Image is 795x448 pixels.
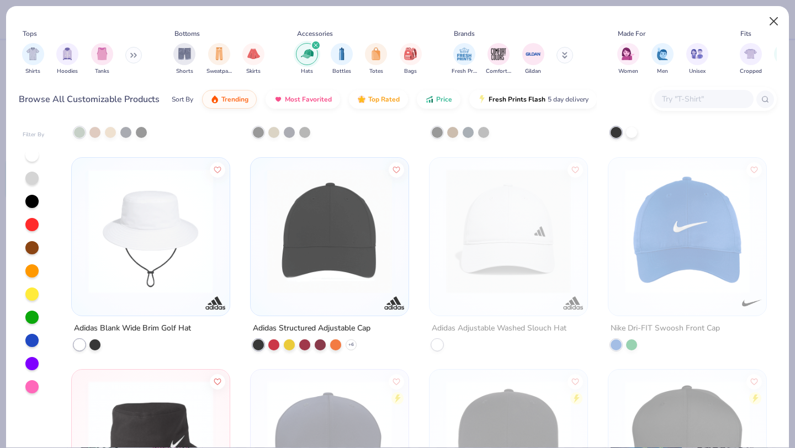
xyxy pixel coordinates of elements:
[441,168,576,293] img: 441039a1-595d-45d4-8373-e66ef53b8693
[525,46,542,62] img: Gildan Image
[452,43,477,76] button: filter button
[242,43,264,76] div: filter for Skirts
[178,47,191,60] img: Shorts Image
[562,291,584,313] img: Adidas logo
[22,43,44,76] button: filter button
[296,43,318,76] button: filter button
[91,43,113,76] button: filter button
[661,93,746,105] input: Try "T-Shirt"
[744,47,757,60] img: Cropped Image
[91,43,113,76] div: filter for Tanks
[432,109,561,122] div: Carhartt Flexfit 110® Mesh Back Cap
[404,67,417,76] span: Bags
[332,67,351,76] span: Bottles
[173,43,195,76] div: filter for Shorts
[456,46,473,62] img: Fresh Prints Image
[568,162,583,177] button: Like
[25,67,40,76] span: Shirts
[74,109,164,122] div: The North Face Norm Hat
[740,67,762,76] span: Cropped
[548,93,589,106] span: 5 day delivery
[389,374,404,390] button: Like
[83,168,219,293] img: 31ceb475-d8a5-4955-a2cc-2f452326bd17
[349,90,408,109] button: Top Rated
[651,43,674,76] button: filter button
[686,43,708,76] div: filter for Unisex
[618,67,638,76] span: Women
[522,43,544,76] button: filter button
[568,374,583,390] button: Like
[622,47,634,60] img: Women Image
[489,95,545,104] span: Fresh Prints Flash
[404,47,416,60] img: Bags Image
[61,47,73,60] img: Hoodies Image
[301,67,313,76] span: Hats
[432,321,566,335] div: Adidas Adjustable Washed Slouch Hat
[206,43,232,76] button: filter button
[204,291,226,313] img: Adidas logo
[368,95,400,104] span: Top Rated
[357,95,366,104] img: TopRated.gif
[740,43,762,76] div: filter for Cropped
[301,47,314,60] img: Hats Image
[611,109,714,122] div: Adidas Hydrophobic Tour Hat
[262,168,397,293] img: cea79a7b-03f7-4af9-bb1d-f0f91e86ac78
[274,95,283,104] img: most_fav.gif
[74,321,191,335] div: Adidas Blank Wide Brim Golf Hat
[26,47,39,60] img: Shirts Image
[746,162,762,177] button: Like
[618,29,645,39] div: Made For
[23,131,45,139] div: Filter By
[221,95,248,104] span: Trending
[348,341,354,348] span: + 6
[210,162,226,177] button: Like
[96,47,108,60] img: Tanks Image
[691,47,703,60] img: Unisex Image
[202,90,257,109] button: Trending
[656,47,669,60] img: Men Image
[657,67,668,76] span: Men
[469,90,597,109] button: Fresh Prints Flash5 day delivery
[389,162,404,177] button: Like
[689,67,706,76] span: Unisex
[383,291,405,313] img: Adidas logo
[19,93,160,106] div: Browse All Customizable Products
[57,67,78,76] span: Hoodies
[331,43,353,76] button: filter button
[247,47,260,60] img: Skirts Image
[246,67,261,76] span: Skirts
[365,43,387,76] button: filter button
[172,94,193,104] div: Sort By
[400,43,422,76] button: filter button
[22,43,44,76] div: filter for Shirts
[206,43,232,76] div: filter for Sweatpants
[452,67,477,76] span: Fresh Prints
[740,291,762,313] img: Nike logo
[296,43,318,76] div: filter for Hats
[95,67,109,76] span: Tanks
[253,109,401,122] div: Carhartt Rugged Professional™ Series Cap
[486,43,511,76] div: filter for Comfort Colors
[619,168,755,293] img: 5cb309e1-299a-4c7e-8016-247c1b8eb8cc
[213,47,225,60] img: Sweatpants Image
[436,95,452,104] span: Price
[206,67,232,76] span: Sweatpants
[56,43,78,76] button: filter button
[297,29,333,39] div: Accessories
[285,95,332,104] span: Most Favorited
[452,43,477,76] div: filter for Fresh Prints
[173,43,195,76] button: filter button
[174,29,200,39] div: Bottoms
[253,321,370,335] div: Adidas Structured Adjustable Cap
[365,43,387,76] div: filter for Totes
[176,67,193,76] span: Shorts
[617,43,639,76] button: filter button
[210,95,219,104] img: trending.gif
[525,67,541,76] span: Gildan
[56,43,78,76] div: filter for Hoodies
[490,46,507,62] img: Comfort Colors Image
[331,43,353,76] div: filter for Bottles
[454,29,475,39] div: Brands
[370,47,382,60] img: Totes Image
[210,374,226,390] button: Like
